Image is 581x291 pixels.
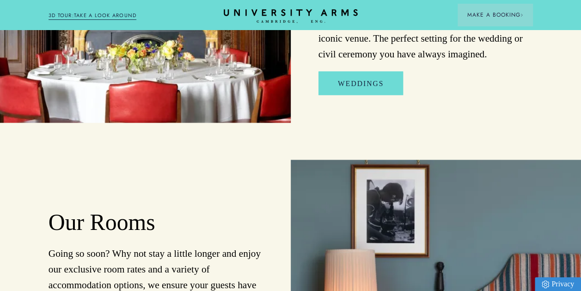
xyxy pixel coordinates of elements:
h2: Our Rooms [49,208,263,236]
a: 3D TOUR:TAKE A LOOK AROUND [49,12,137,20]
img: Privacy [542,280,549,288]
a: Privacy [535,277,581,291]
span: Make a Booking [467,11,523,19]
img: Arrow icon [520,13,523,17]
button: Make a BookingArrow icon [458,4,532,26]
a: Weddings [318,71,404,95]
a: Home [224,9,358,24]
